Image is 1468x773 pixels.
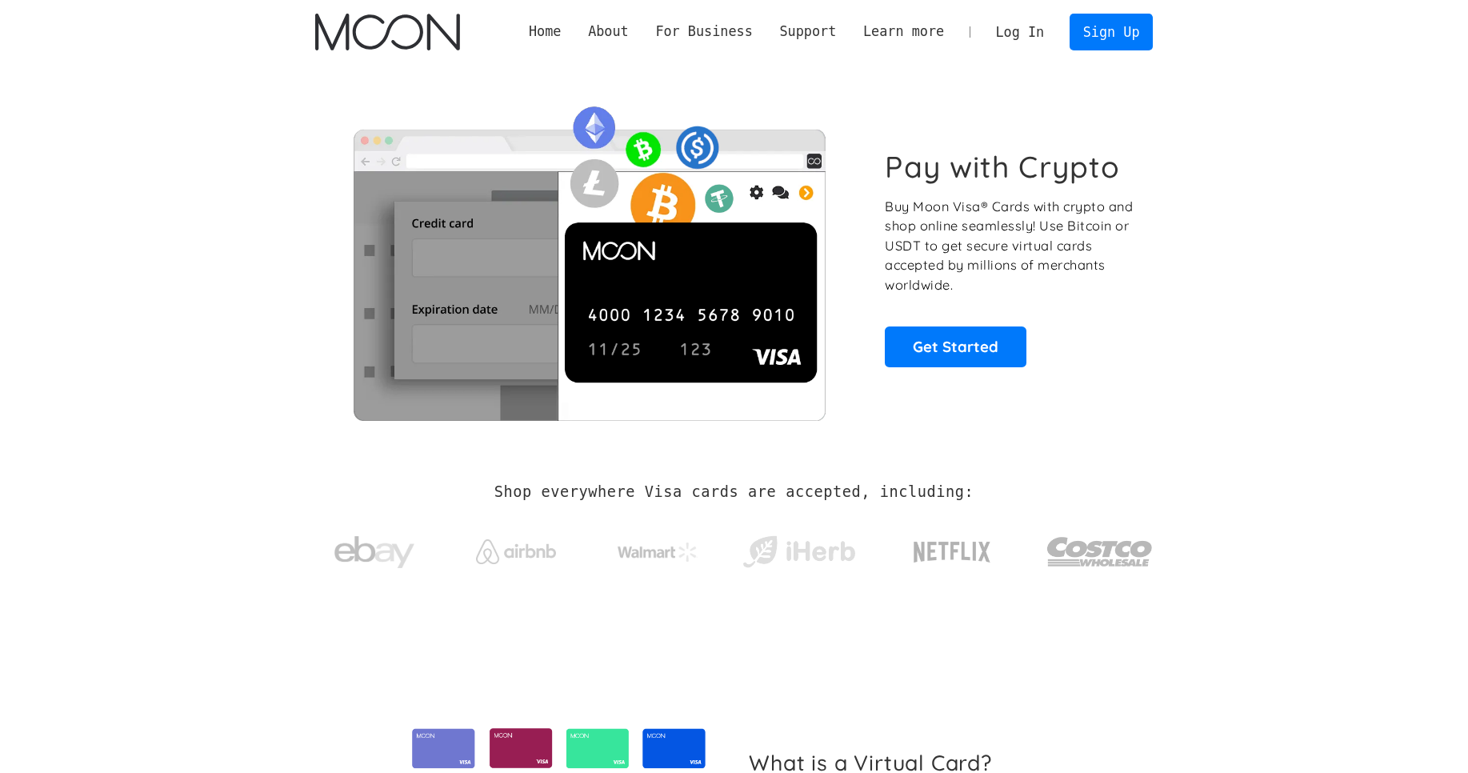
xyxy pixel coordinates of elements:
img: Moon Logo [315,14,460,50]
img: Costco [1046,522,1154,582]
div: For Business [642,22,766,42]
img: Moon Cards let you spend your crypto anywhere Visa is accepted. [315,95,863,420]
p: Buy Moon Visa® Cards with crypto and shop online seamlessly! Use Bitcoin or USDT to get secure vi... [885,197,1135,295]
img: Airbnb [476,539,556,564]
a: Home [515,22,574,42]
div: Learn more [850,22,958,42]
a: Sign Up [1070,14,1153,50]
div: Support [779,22,836,42]
div: Learn more [863,22,944,42]
div: About [588,22,629,42]
a: home [315,14,460,50]
img: iHerb [739,531,858,573]
a: Airbnb [456,523,575,572]
div: For Business [655,22,752,42]
a: Log In [982,14,1058,50]
a: ebay [315,511,434,586]
img: Walmart [618,543,698,562]
img: ebay [334,527,414,578]
div: About [574,22,642,42]
h1: Pay with Crypto [885,149,1120,185]
h2: Shop everywhere Visa cards are accepted, including: [494,483,974,501]
img: Netflix [912,532,992,572]
a: Get Started [885,326,1026,366]
a: iHerb [739,515,858,581]
div: Support [766,22,850,42]
a: Walmart [598,527,717,570]
a: Costco [1046,506,1154,590]
a: Netflix [881,516,1024,580]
